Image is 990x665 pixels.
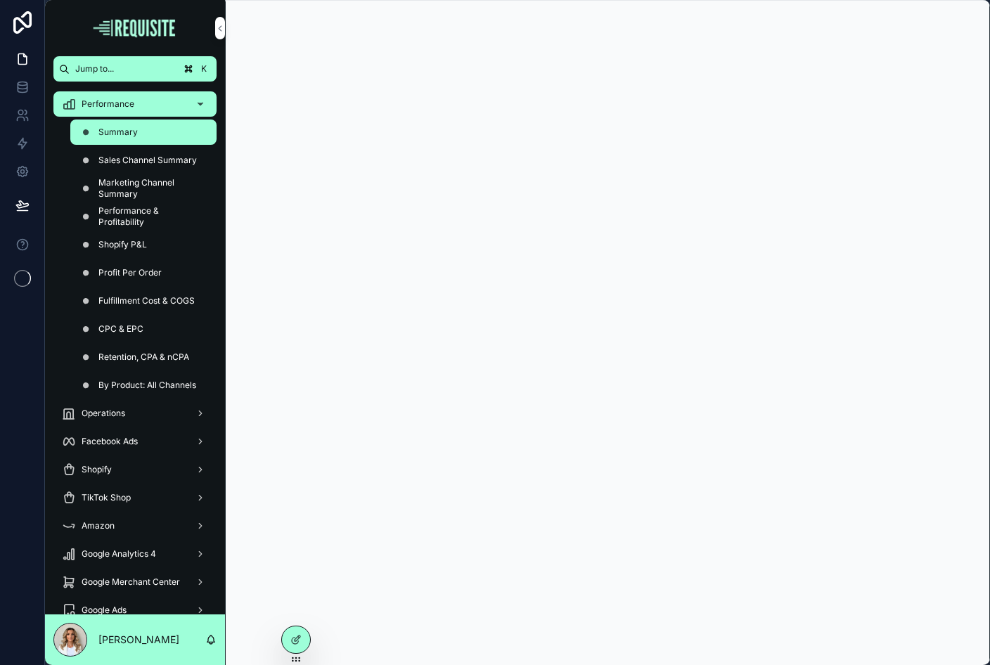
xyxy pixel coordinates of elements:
[53,91,217,117] a: Performance
[70,344,217,370] a: Retention, CPA & nCPA
[82,408,125,419] span: Operations
[70,316,217,342] a: CPC & EPC
[75,63,176,75] span: Jump to...
[53,569,217,595] a: Google Merchant Center
[98,633,179,647] p: [PERSON_NAME]
[53,513,217,538] a: Amazon
[82,436,138,447] span: Facebook Ads
[98,295,195,306] span: Fulfillment Cost & COGS
[98,177,202,200] span: Marketing Channel Summary
[82,548,156,560] span: Google Analytics 4
[53,56,217,82] button: Jump to...K
[53,541,217,567] a: Google Analytics 4
[82,492,131,503] span: TikTok Shop
[53,401,217,426] a: Operations
[70,120,217,145] a: Summary
[53,429,217,454] a: Facebook Ads
[91,17,179,39] img: App logo
[70,148,217,173] a: Sales Channel Summary
[82,520,115,531] span: Amazon
[82,605,127,616] span: Google Ads
[82,98,134,110] span: Performance
[82,576,180,588] span: Google Merchant Center
[70,232,217,257] a: Shopify P&L
[98,267,162,278] span: Profit Per Order
[53,485,217,510] a: TikTok Shop
[98,351,189,363] span: Retention, CPA & nCPA
[98,155,197,166] span: Sales Channel Summary
[70,204,217,229] a: Performance & Profitability
[98,380,196,391] span: By Product: All Channels
[70,373,217,398] a: By Product: All Channels
[70,260,217,285] a: Profit Per Order
[70,288,217,314] a: Fulfillment Cost & COGS
[198,63,210,75] span: K
[98,239,147,250] span: Shopify P&L
[53,457,217,482] a: Shopify
[53,598,217,623] a: Google Ads
[98,323,143,335] span: CPC & EPC
[70,176,217,201] a: Marketing Channel Summary
[98,127,138,138] span: Summary
[98,205,202,228] span: Performance & Profitability
[45,82,225,614] div: scrollable content
[82,464,112,475] span: Shopify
